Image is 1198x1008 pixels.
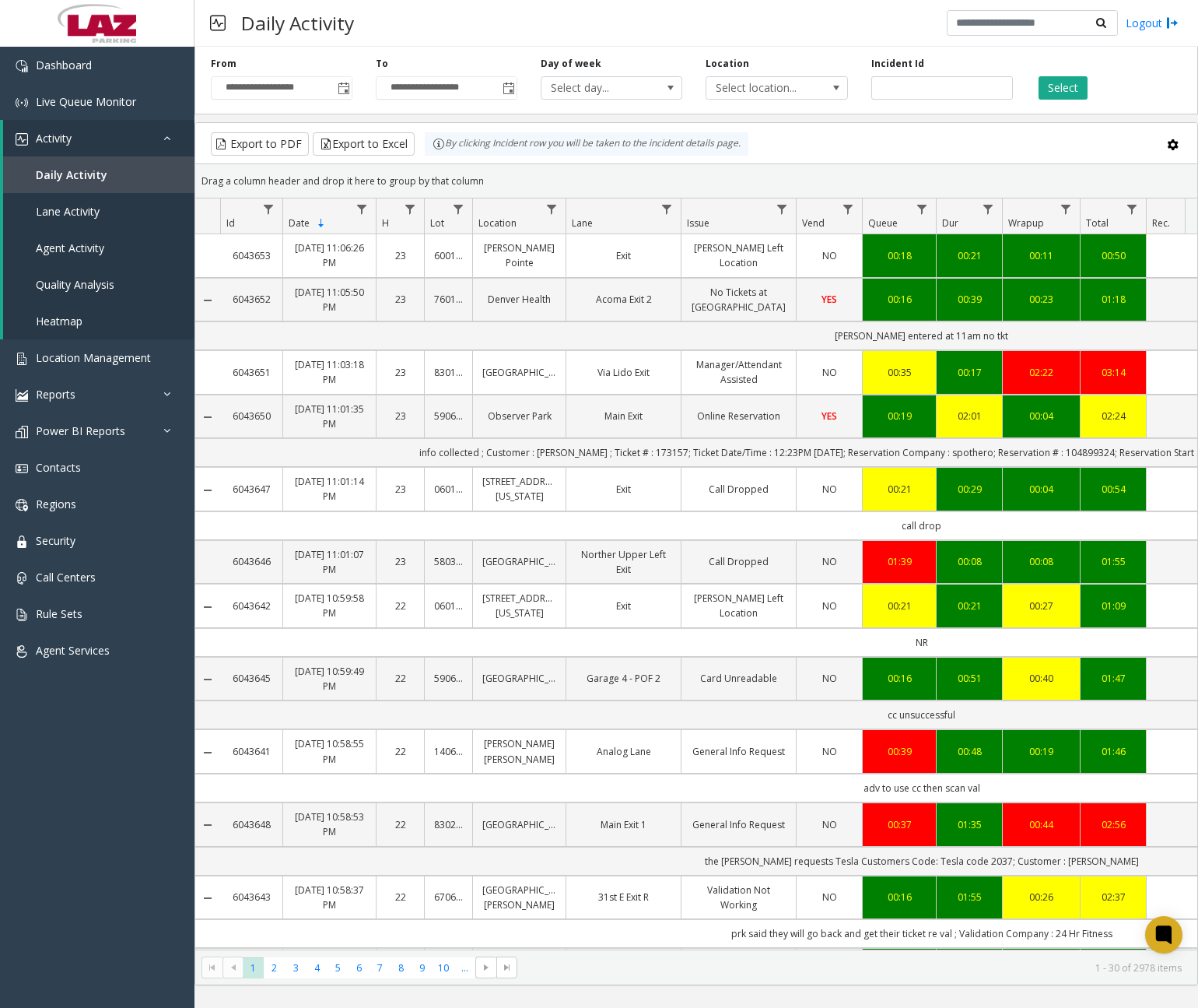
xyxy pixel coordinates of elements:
img: 'icon' [16,97,28,109]
img: 'icon' [16,499,28,511]
a: NO [806,599,853,613]
a: 00:37 [872,817,927,832]
a: Acoma Exit 2 [576,292,671,307]
a: 6043650 [229,409,273,423]
span: Agent Activity [36,241,104,255]
a: 01:47 [1090,671,1137,686]
span: NO [822,599,837,613]
a: 00:21 [946,248,993,263]
span: Go to the next page [480,961,492,974]
button: Export to Excel [313,132,415,156]
a: Dur Filter Menu [978,198,999,220]
div: 00:08 [1012,554,1070,569]
div: 00:39 [872,744,927,759]
a: Total Filter Menu [1122,198,1143,220]
a: 02:56 [1090,817,1137,832]
div: 00:04 [1012,482,1070,497]
a: 6043651 [229,365,273,380]
div: 00:16 [872,292,927,307]
a: 02:22 [1012,365,1070,380]
span: NO [822,366,837,379]
a: General Info Request [691,817,786,832]
span: Lane [572,216,593,230]
div: 00:19 [872,409,927,423]
a: [DATE] 10:58:37 PM [292,883,366,912]
a: 23 [386,248,415,263]
a: 01:18 [1090,292,1137,307]
span: Total [1086,216,1109,230]
a: No Tickets at [GEOGRAPHIC_DATA] [691,285,786,314]
a: Issue Filter Menu [772,198,793,220]
div: 00:17 [946,365,993,380]
a: 00:29 [946,482,993,497]
span: Queue [868,216,898,230]
a: Quality Analysis [3,266,194,303]
a: 6043643 [229,890,273,904]
span: H [382,216,389,230]
a: YES [806,409,853,423]
a: 02:01 [946,409,993,423]
span: Live Queue Monitor [36,94,136,109]
a: [PERSON_NAME] Pointe [482,241,556,270]
a: [PERSON_NAME] Left Location [691,591,786,620]
a: [STREET_ADDRESS][US_STATE] [482,474,556,504]
label: To [376,57,388,71]
span: Toggle popup [499,77,517,99]
div: 00:04 [1012,409,1070,423]
span: NO [822,745,837,758]
a: Online Reservation [691,409,786,423]
div: 00:21 [946,599,993,613]
a: [DATE] 10:59:49 PM [292,664,366,694]
label: Location [706,57,749,71]
a: Collapse Details [195,892,220,904]
span: NO [822,555,837,568]
a: NO [806,817,853,832]
a: Denver Health [482,292,556,307]
label: Day of week [541,57,601,71]
span: Page 4 [307,957,328,978]
a: 00:26 [1012,890,1070,904]
a: 6043646 [229,554,273,569]
span: Page 8 [391,957,412,978]
span: Activity [36,131,72,146]
span: Go to the last page [496,957,517,978]
a: Id Filter Menu [258,198,279,220]
a: 6043652 [229,292,273,307]
a: [GEOGRAPHIC_DATA] [482,817,556,832]
div: 01:55 [946,890,993,904]
a: Exit [576,482,671,497]
a: 31st E Exit R [576,890,671,904]
span: Power BI Reports [36,423,125,438]
img: 'icon' [16,389,28,402]
a: YES [806,292,853,307]
img: 'icon' [16,353,28,365]
a: Manager/Attendant Assisted [691,357,786,387]
a: 22 [386,890,415,904]
span: Page 9 [412,957,433,978]
span: Heatmap [36,314,82,328]
a: [DATE] 11:01:35 PM [292,402,366,431]
a: [GEOGRAPHIC_DATA] [482,554,556,569]
a: Lot Filter Menu [448,198,469,220]
div: 00:21 [872,599,927,613]
span: Vend [802,216,825,230]
div: 00:08 [946,554,993,569]
span: Page 6 [349,957,370,978]
span: Select day... [541,77,653,99]
div: 00:16 [872,890,927,904]
span: Go to the next page [475,957,496,978]
a: 00:23 [1012,292,1070,307]
a: [DATE] 11:01:07 PM [292,547,366,577]
a: Date Filter Menu [352,198,373,220]
a: [DATE] 10:58:55 PM [292,736,366,766]
span: Daily Activity [36,167,107,182]
a: Collapse Details [195,484,220,497]
a: Queue Filter Menu [912,198,933,220]
span: Quality Analysis [36,277,114,292]
a: Agent Activity [3,230,194,266]
a: 03:14 [1090,365,1137,380]
div: Drag a column header and drop it here to group by that column [195,167,1197,195]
